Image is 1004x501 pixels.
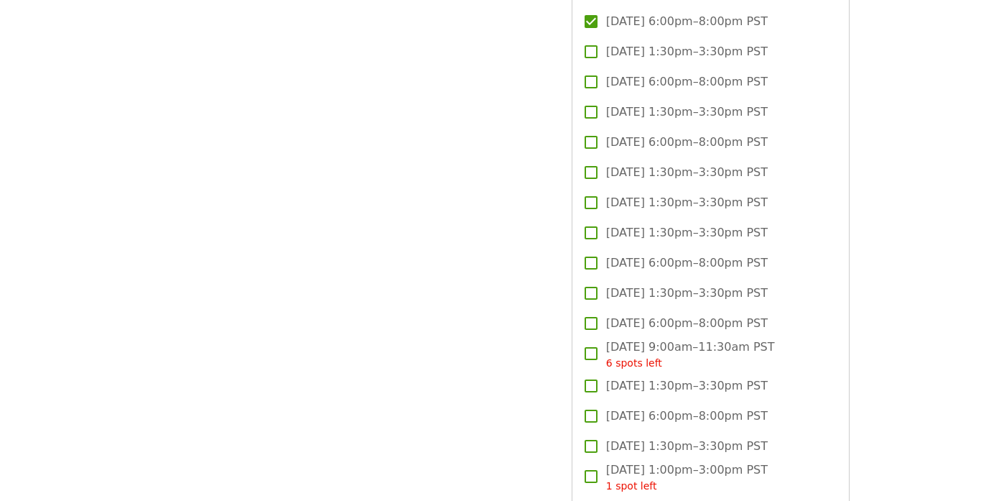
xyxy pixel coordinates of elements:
[606,104,768,121] span: [DATE] 1:30pm–3:30pm PST
[606,339,775,371] span: [DATE] 9:00am–11:30am PST
[606,73,768,91] span: [DATE] 6:00pm–8:00pm PST
[606,438,768,455] span: [DATE] 1:30pm–3:30pm PST
[606,480,657,492] span: 1 spot left
[606,377,768,395] span: [DATE] 1:30pm–3:30pm PST
[606,13,768,30] span: [DATE] 6:00pm–8:00pm PST
[606,194,768,211] span: [DATE] 1:30pm–3:30pm PST
[606,461,768,494] span: [DATE] 1:00pm–3:00pm PST
[606,285,768,302] span: [DATE] 1:30pm–3:30pm PST
[606,224,768,242] span: [DATE] 1:30pm–3:30pm PST
[606,164,768,181] span: [DATE] 1:30pm–3:30pm PST
[606,134,768,151] span: [DATE] 6:00pm–8:00pm PST
[606,254,768,272] span: [DATE] 6:00pm–8:00pm PST
[606,315,768,332] span: [DATE] 6:00pm–8:00pm PST
[606,357,662,369] span: 6 spots left
[606,408,768,425] span: [DATE] 6:00pm–8:00pm PST
[606,43,768,60] span: [DATE] 1:30pm–3:30pm PST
